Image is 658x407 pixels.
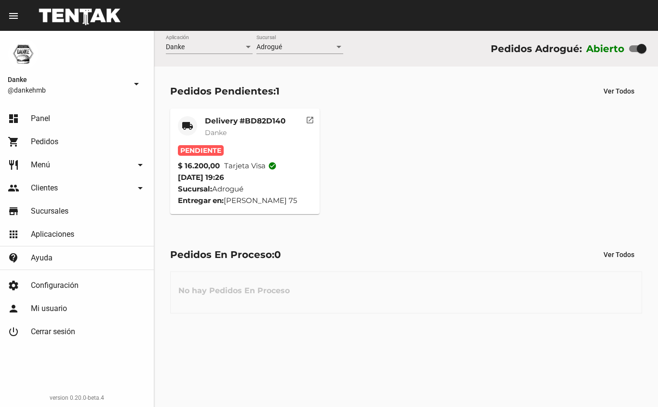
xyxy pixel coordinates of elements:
span: 1 [276,85,280,97]
span: Pedidos [31,137,58,147]
mat-icon: dashboard [8,113,19,124]
mat-icon: store [8,205,19,217]
span: Ayuda [31,253,53,263]
span: Mi usuario [31,304,67,313]
mat-icon: local_shipping [182,120,193,132]
img: 1d4517d0-56da-456b-81f5-6111ccf01445.png [8,39,39,69]
span: @dankehmb [8,85,127,95]
span: Pendiente [178,145,224,156]
button: Ver Todos [596,82,642,100]
span: Clientes [31,183,58,193]
div: version 0.20.0-beta.4 [8,393,146,403]
mat-icon: settings [8,280,19,291]
span: 0 [274,249,281,260]
span: Tarjeta visa [224,160,277,172]
mat-icon: shopping_cart [8,136,19,148]
mat-icon: power_settings_new [8,326,19,338]
div: Adrogué [178,183,312,195]
mat-icon: contact_support [8,252,19,264]
div: [PERSON_NAME] 75 [178,195,312,206]
div: Pedidos Adrogué: [491,41,582,56]
mat-card-title: Delivery #BD82D140 [205,116,285,126]
span: Adrogué [256,43,282,51]
button: Ver Todos [596,246,642,263]
mat-icon: check_circle [268,162,277,170]
span: Danke [8,74,127,85]
div: Pedidos En Proceso: [170,247,281,262]
strong: Entregar en: [178,196,224,205]
mat-icon: open_in_new [306,114,314,123]
mat-icon: arrow_drop_down [134,159,146,171]
mat-icon: arrow_drop_down [134,182,146,194]
mat-icon: arrow_drop_down [131,78,142,90]
mat-icon: menu [8,10,19,22]
strong: Sucursal: [178,184,212,193]
mat-icon: restaurant [8,159,19,171]
span: Ver Todos [604,251,634,258]
mat-icon: apps [8,229,19,240]
span: [DATE] 19:26 [178,173,224,182]
span: Menú [31,160,50,170]
span: Configuración [31,281,79,290]
mat-icon: person [8,303,19,314]
span: Cerrar sesión [31,327,75,337]
span: Sucursales [31,206,68,216]
span: Danke [205,128,227,137]
label: Abierto [586,41,625,56]
mat-icon: people [8,182,19,194]
span: Aplicaciones [31,230,74,239]
div: Pedidos Pendientes: [170,83,280,99]
strong: $ 16.200,00 [178,160,220,172]
span: Panel [31,114,50,123]
iframe: chat widget [618,368,648,397]
span: Ver Todos [604,87,634,95]
span: Danke [166,43,185,51]
h3: No hay Pedidos En Proceso [171,276,297,305]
